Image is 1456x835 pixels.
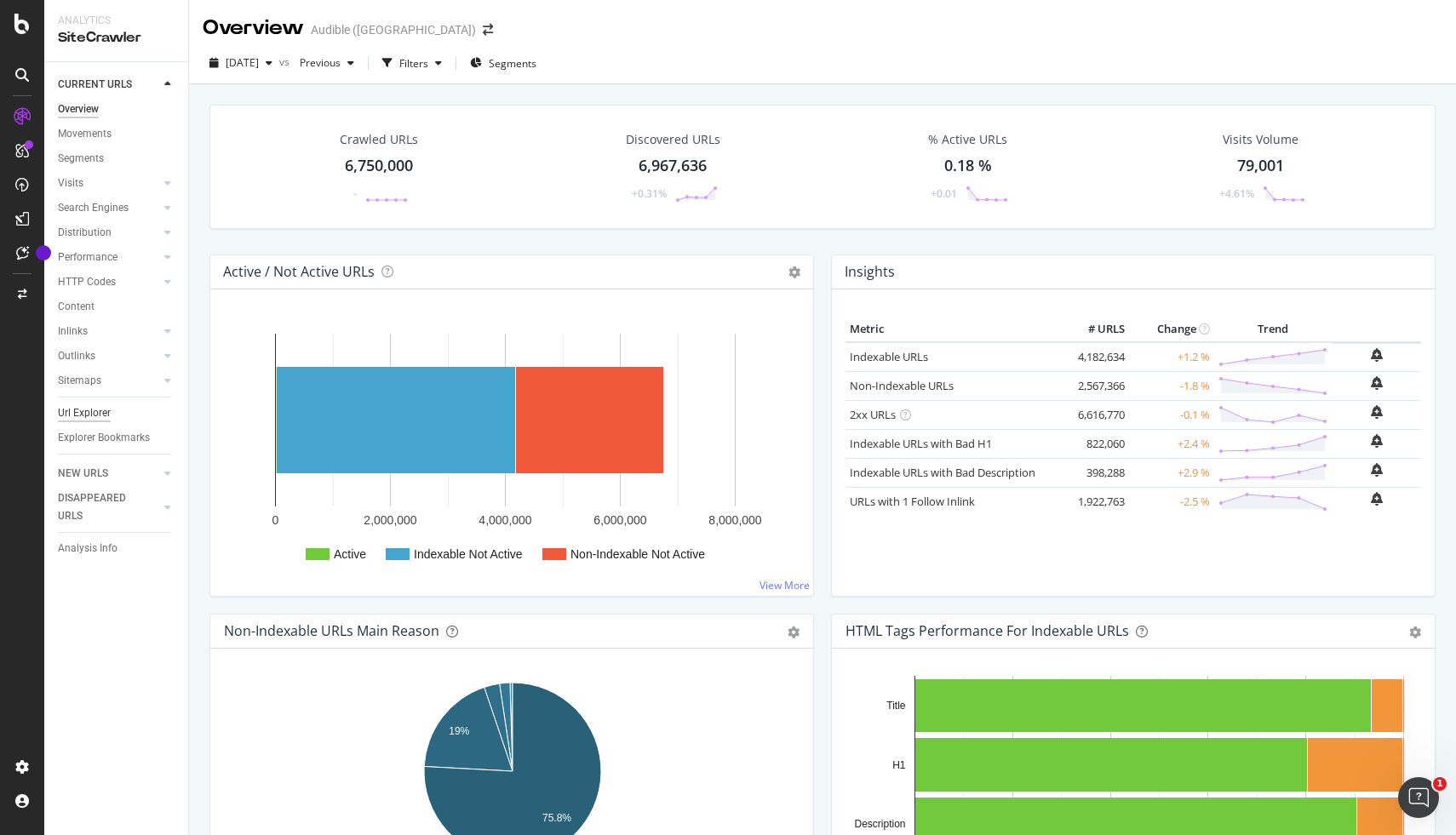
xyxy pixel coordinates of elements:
[593,513,646,527] text: 6,000,000
[788,626,800,638] div: gear
[58,199,159,217] a: Search Engines
[58,273,159,291] a: HTTP Codes
[850,349,928,364] a: Indexable URLs
[1371,463,1383,477] div: bell-plus
[58,249,159,266] a: Performance
[850,378,954,393] a: Non-Indexable URLs
[58,100,99,118] div: Overview
[58,429,176,447] a: Explorer Bookmarks
[1061,458,1129,487] td: 398,288
[414,547,523,561] text: Indexable Not Active
[542,812,571,824] text: 75.8%
[58,489,144,525] div: DISAPPEARED URLS
[58,323,159,340] a: Inlinks
[58,298,95,316] div: Content
[58,540,176,558] a: Analysis Info
[58,347,159,365] a: Outlinks
[58,372,101,390] div: Sitemaps
[1061,429,1129,458] td: 822,060
[58,298,176,316] a: Content
[340,131,418,148] div: Crawled URLs
[334,547,366,561] text: Active
[1129,342,1214,372] td: +1.2 %
[850,465,1035,480] a: Indexable URLs with Bad Description
[58,76,159,94] a: CURRENT URLS
[58,224,112,242] div: Distribution
[1129,371,1214,400] td: -1.8 %
[224,622,439,639] div: Non-Indexable URLs Main Reason
[449,725,469,737] text: 19%
[632,186,667,201] div: +0.31%
[1129,487,1214,516] td: -2.5 %
[1371,405,1383,419] div: bell-plus
[1371,348,1383,362] div: bell-plus
[1371,376,1383,390] div: bell-plus
[846,317,1061,342] th: Metric
[58,347,95,365] div: Outlinks
[58,125,176,143] a: Movements
[58,404,176,422] a: Url Explorer
[626,131,720,148] div: Discovered URLs
[375,49,449,77] button: Filters
[850,494,975,509] a: URLs with 1 Follow Inlink
[224,317,800,582] svg: A chart.
[58,14,175,28] div: Analytics
[850,407,896,422] a: 2xx URLs
[353,186,357,201] div: -
[1129,317,1214,342] th: Change
[58,372,159,390] a: Sitemaps
[58,429,150,447] div: Explorer Bookmarks
[1223,131,1298,148] div: Visits Volume
[1129,429,1214,458] td: +2.4 %
[1409,626,1421,638] div: gear
[399,56,428,71] div: Filters
[58,76,132,94] div: CURRENT URLS
[1214,317,1332,342] th: Trend
[1433,777,1447,791] span: 1
[58,125,112,143] div: Movements
[58,323,88,340] div: Inlinks
[1398,777,1439,818] iframe: Intercom live chat
[850,436,992,451] a: Indexable URLs with Bad H1
[892,759,906,771] text: H1
[1371,434,1383,448] div: bell-plus
[58,489,159,525] a: DISAPPEARED URLS
[708,513,761,527] text: 8,000,000
[1061,371,1129,400] td: 2,567,366
[58,174,159,192] a: Visits
[58,404,111,422] div: Url Explorer
[639,155,707,177] div: 6,967,636
[58,199,129,217] div: Search Engines
[928,131,1007,148] div: % Active URLs
[1061,487,1129,516] td: 1,922,763
[931,186,957,201] div: +0.01
[203,49,279,77] button: [DATE]
[58,273,116,291] div: HTTP Codes
[854,818,905,830] text: Description
[1129,458,1214,487] td: +2.9 %
[1061,400,1129,429] td: 6,616,770
[364,513,416,527] text: 2,000,000
[489,56,536,71] span: Segments
[1061,317,1129,342] th: # URLS
[203,14,304,43] div: Overview
[479,513,531,527] text: 4,000,000
[463,49,543,77] button: Segments
[788,266,800,278] i: Options
[279,54,293,69] span: vs
[886,700,906,712] text: Title
[58,150,176,168] a: Segments
[58,150,104,168] div: Segments
[58,465,159,483] a: NEW URLS
[845,260,895,283] h4: Insights
[311,21,476,38] div: Audible ([GEOGRAPHIC_DATA])
[58,540,118,558] div: Analysis Info
[293,49,361,77] button: Previous
[58,174,83,192] div: Visits
[58,28,175,48] div: SiteCrawler
[58,249,118,266] div: Performance
[58,100,176,118] a: Overview
[570,547,705,561] text: Non-Indexable Not Active
[1129,400,1214,429] td: -0.1 %
[944,155,992,177] div: 0.18 %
